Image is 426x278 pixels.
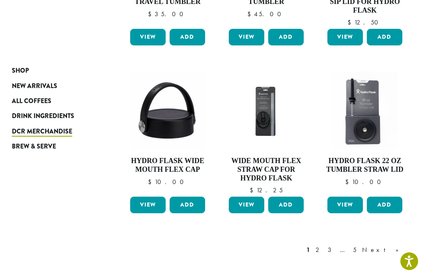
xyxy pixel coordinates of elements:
bdi: 12.50 [348,18,382,26]
a: View [327,29,363,45]
span: All Coffees [12,96,51,106]
a: Wide Mouth Flex Straw Cap for Hydro Flask $12.25 [227,71,306,193]
a: View [130,29,166,45]
a: View [130,197,166,213]
bdi: 10.00 [148,178,187,186]
button: Add [268,197,304,213]
a: Hydro Flask Wide Mouth Flex Cap $10.00 [128,71,207,193]
button: Add [170,197,205,213]
button: Add [170,29,205,45]
span: $ [250,186,256,194]
a: 2 [314,245,324,255]
a: 5 [351,245,358,255]
a: New Arrivals [12,78,95,93]
span: $ [148,10,155,18]
h4: Wide Mouth Flex Straw Cap for Hydro Flask [227,157,306,182]
h4: Hydro Flask 22 oz Tumbler Straw Lid [325,157,404,174]
a: Brew & Serve [12,139,95,154]
a: All Coffees [12,94,95,109]
h4: Hydro Flask Wide Mouth Flex Cap [128,157,207,174]
bdi: 45.00 [247,10,285,18]
a: … [338,245,349,255]
a: View [327,197,363,213]
span: $ [148,178,155,186]
a: Drink Ingredients [12,109,95,124]
img: Hydro-Flask-Wide-Mouth-Flex-Cap.jpg [130,71,206,150]
a: 3 [326,245,336,255]
button: Add [367,29,402,45]
span: $ [348,18,354,26]
span: Shop [12,66,29,76]
span: DCR Merchandise [12,127,72,137]
img: 22oz-Tumbler-Straw-Lid-Hydro-Flask-300x300.jpg [325,71,404,150]
button: Add [268,29,304,45]
button: Add [367,197,402,213]
img: Hydro-FlaskF-lex-Sip-Lid-_Stock_1200x900.jpg [227,81,306,141]
bdi: 12.25 [250,186,283,194]
span: $ [345,178,352,186]
span: Drink Ingredients [12,111,74,121]
bdi: 10.00 [345,178,385,186]
a: View [229,29,264,45]
a: Hydro Flask 22 oz Tumbler Straw Lid $10.00 [325,71,404,193]
a: Shop [12,63,95,78]
a: View [229,197,264,213]
a: 1 [305,245,312,255]
a: Next » [361,245,406,255]
span: New Arrivals [12,81,57,91]
bdi: 35.00 [148,10,187,18]
span: Brew & Serve [12,142,56,152]
a: DCR Merchandise [12,124,95,139]
span: $ [247,10,254,18]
